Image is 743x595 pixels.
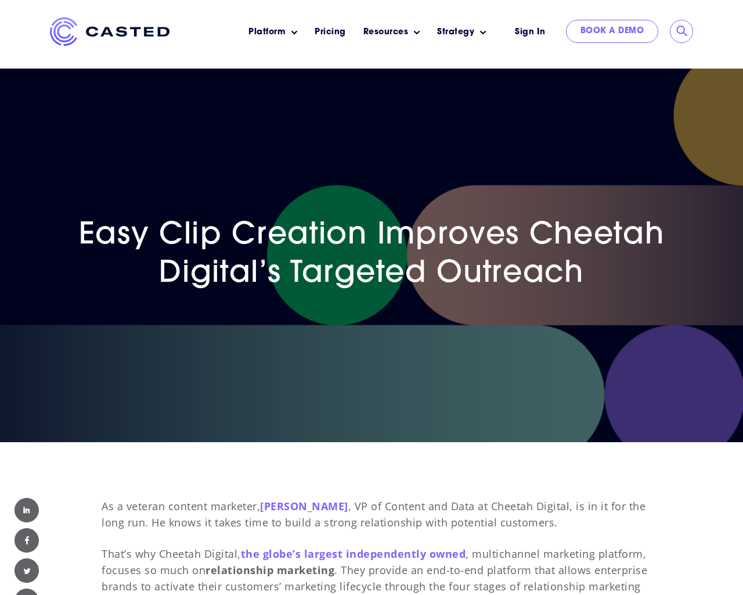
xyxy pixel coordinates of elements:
[260,499,348,513] a: [PERSON_NAME]
[187,17,495,47] nav: Main menu
[15,558,39,583] img: Twitter
[241,547,466,561] a: the globe’s largest independently owned
[50,17,169,46] img: Casted_Logo_Horizontal_FullColor_PUR_BLUE
[248,26,286,38] a: Platform
[363,26,409,38] a: Resources
[15,498,39,522] img: Linked
[79,221,665,289] span: Easy Clip Creation Improves Cheetah Digital’s Targeted Outreach
[676,26,688,37] input: Submit
[566,20,659,43] a: Book a Demo
[500,20,560,45] a: Sign In
[205,563,334,577] strong: relationship marketing
[102,498,654,531] p: As a veteran content marketer, , VP of Content and Data at Cheetah Digital, is in it for the long...
[315,26,346,38] a: Pricing
[15,528,39,553] img: Facebook
[437,26,474,38] a: Strategy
